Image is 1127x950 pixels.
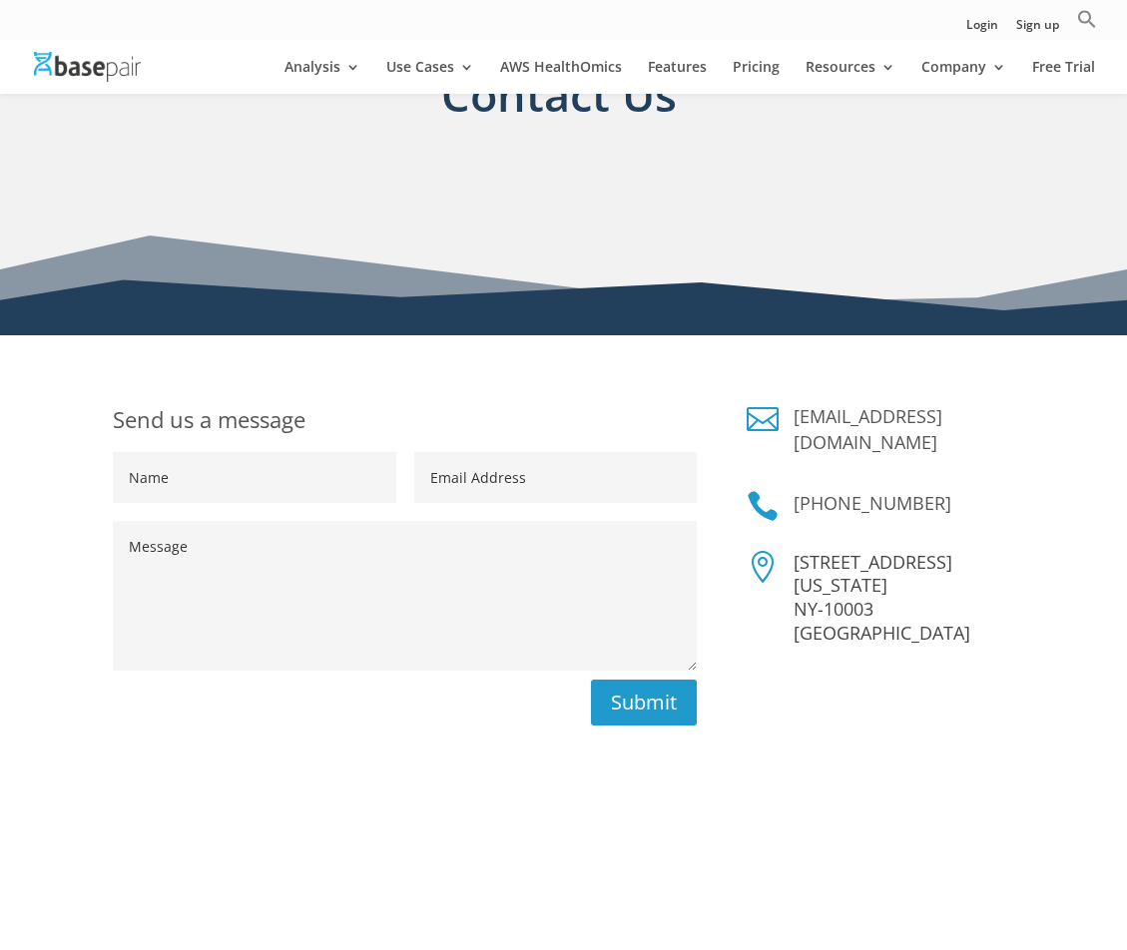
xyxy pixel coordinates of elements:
[113,62,1004,159] h1: Contact Us
[591,680,697,725] button: Submit
[34,52,141,81] img: Basepair
[1032,60,1095,94] a: Free Trial
[747,403,779,435] a: 
[966,19,998,40] a: Login
[113,452,395,503] input: Name
[648,60,707,94] a: Features
[747,490,779,522] a: 
[747,551,779,583] span: 
[794,404,942,454] a: [EMAIL_ADDRESS][DOMAIN_NAME]
[733,60,780,94] a: Pricing
[921,60,1006,94] a: Company
[1077,9,1097,29] svg: Search
[500,60,622,94] a: AWS HealthOmics
[1016,19,1059,40] a: Sign up
[113,403,698,452] h1: Send us a message
[794,491,951,515] a: [PHONE_NUMBER]
[284,60,360,94] a: Analysis
[794,551,1014,646] p: [STREET_ADDRESS] [US_STATE] NY-10003 [GEOGRAPHIC_DATA]
[1077,9,1097,40] a: Search Icon Link
[806,60,895,94] a: Resources
[386,60,474,94] a: Use Cases
[414,452,697,503] input: Email Address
